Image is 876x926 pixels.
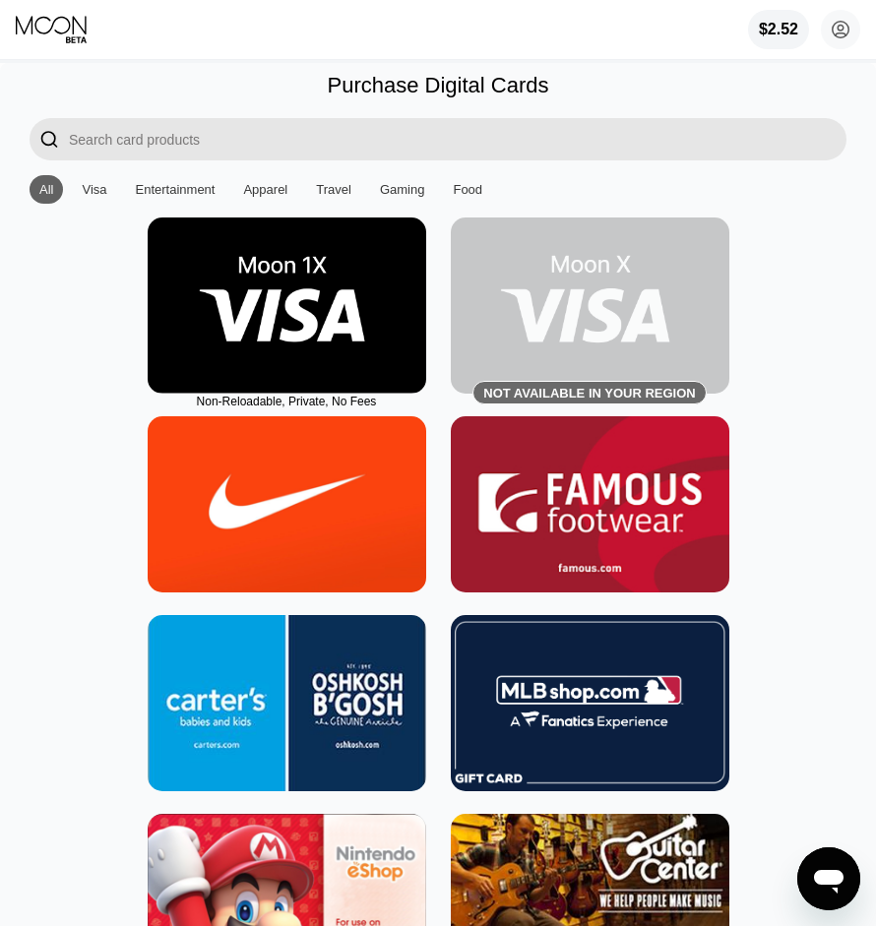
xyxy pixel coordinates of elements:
div: Non-Reloadable, Private, No Fees [148,395,426,408]
iframe: Button to launch messaging window, conversation in progress [797,847,860,910]
div:  [39,128,59,151]
div: Apparel [233,175,297,204]
div: $2.52 [748,10,809,49]
div: Entertainment [126,175,225,204]
div: Travel [316,182,351,197]
div: Visa [72,175,116,204]
div: Not available in your region [451,217,729,394]
div: Gaming [380,182,425,197]
div: $2.52 [759,21,798,38]
input: Search card products [69,118,846,160]
div: Purchase Digital Cards [328,73,549,98]
div:  [30,118,69,160]
div: Apparel [243,182,287,197]
div: Food [443,175,492,204]
div: All [30,175,63,204]
div: Visa [82,182,106,197]
div: Not available in your region [483,386,695,401]
div: All [39,182,53,197]
div: Travel [306,175,361,204]
div: Gaming [370,175,435,204]
div: Food [453,182,482,197]
div: Entertainment [136,182,216,197]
